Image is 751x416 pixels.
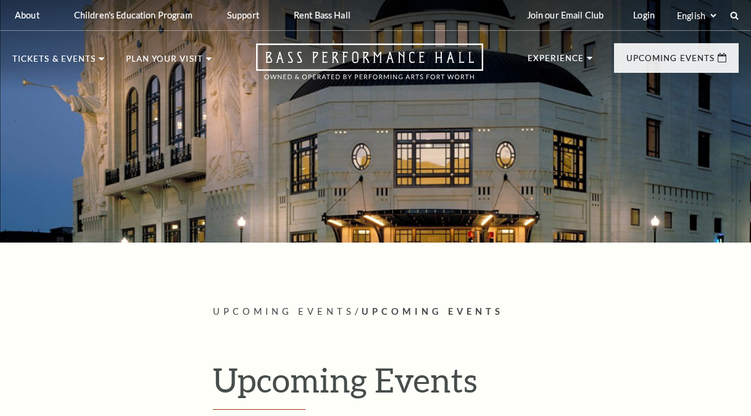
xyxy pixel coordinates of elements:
p: Tickets & Events [12,55,96,70]
p: Rent Bass Hall [294,10,351,20]
h1: Upcoming Events [213,360,739,410]
p: Children's Education Program [74,10,193,20]
p: Experience [528,54,584,69]
p: Upcoming Events [626,54,715,69]
select: Select: [674,10,718,22]
span: Upcoming Events [362,306,504,317]
p: Plan Your Visit [126,55,203,70]
p: / [213,304,739,320]
p: Support [227,10,259,20]
p: About [15,10,39,20]
span: Upcoming Events [213,306,355,317]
